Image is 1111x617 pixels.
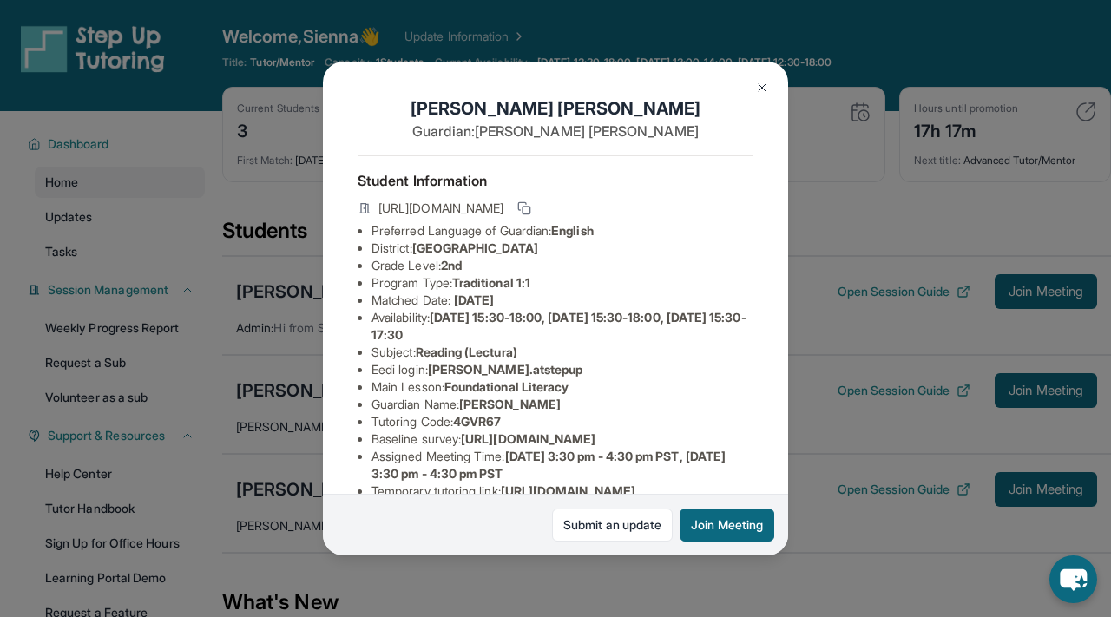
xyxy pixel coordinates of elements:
li: Assigned Meeting Time : [371,448,753,482]
li: Grade Level: [371,257,753,274]
li: Main Lesson : [371,378,753,396]
span: 4GVR67 [453,414,501,429]
li: Preferred Language of Guardian: [371,222,753,240]
li: Matched Date: [371,292,753,309]
span: English [551,223,594,238]
li: District: [371,240,753,257]
span: [URL][DOMAIN_NAME] [501,483,635,498]
span: [URL][DOMAIN_NAME] [378,200,503,217]
li: Guardian Name : [371,396,753,413]
li: Subject : [371,344,753,361]
h4: Student Information [358,170,753,191]
li: Availability: [371,309,753,344]
span: [GEOGRAPHIC_DATA] [412,240,538,255]
span: Foundational Literacy [444,379,569,394]
h1: [PERSON_NAME] [PERSON_NAME] [358,96,753,121]
li: Baseline survey : [371,430,753,448]
li: Eedi login : [371,361,753,378]
li: Temporary tutoring link : [371,482,753,500]
button: Copy link [514,198,535,219]
span: 2nd [441,258,462,272]
li: Tutoring Code : [371,413,753,430]
button: chat-button [1049,555,1097,603]
span: [DATE] [454,292,494,307]
span: [DATE] 3:30 pm - 4:30 pm PST, [DATE] 3:30 pm - 4:30 pm PST [371,449,726,481]
span: [PERSON_NAME] [459,397,561,411]
span: Traditional 1:1 [452,275,530,290]
span: [PERSON_NAME].atstepup [428,362,583,377]
img: Close Icon [755,81,769,95]
a: Submit an update [552,509,673,542]
button: Join Meeting [680,509,774,542]
span: [URL][DOMAIN_NAME] [461,431,595,446]
span: [DATE] 15:30-18:00, [DATE] 15:30-18:00, [DATE] 15:30-17:30 [371,310,746,342]
li: Program Type: [371,274,753,292]
p: Guardian: [PERSON_NAME] [PERSON_NAME] [358,121,753,141]
span: Reading (Lectura) [416,345,517,359]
